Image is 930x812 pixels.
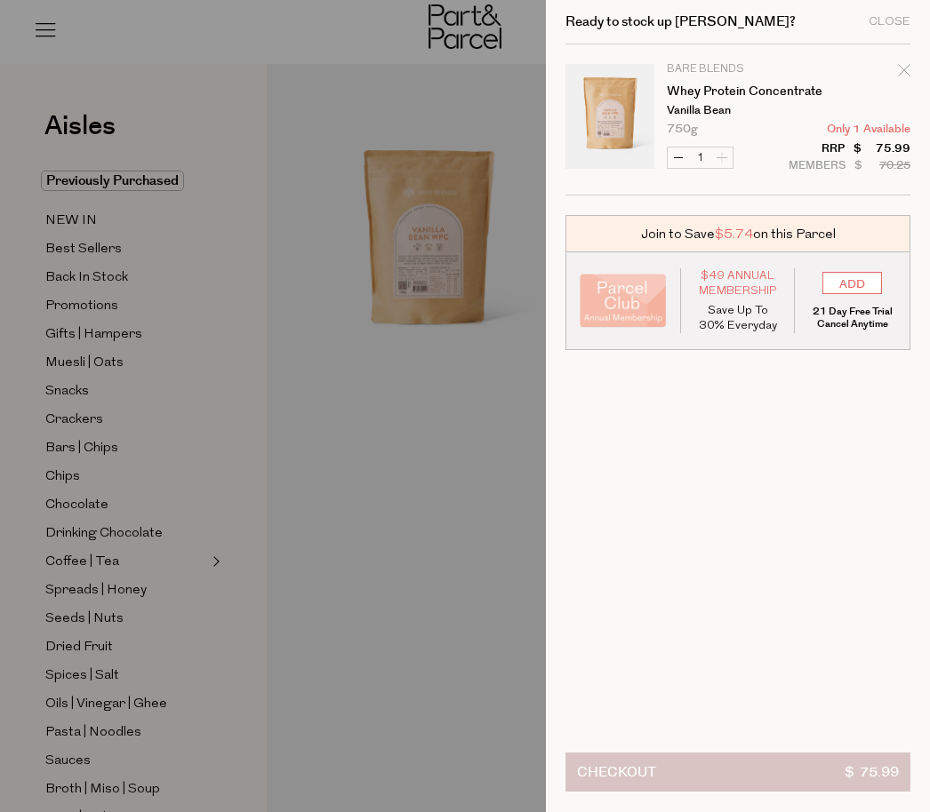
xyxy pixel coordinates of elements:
p: Vanilla Bean [667,105,805,116]
p: Save Up To 30% Everyday [694,303,782,333]
p: Bare Blends [667,64,805,75]
span: 750g [667,123,698,135]
button: Checkout$ 75.99 [565,752,910,792]
span: Checkout [577,753,656,791]
div: Remove Whey Protein Concentrate [898,61,910,85]
span: $ 75.99 [845,753,899,791]
span: Only 1 Available [827,123,910,135]
input: ADD [822,272,882,294]
p: 21 Day Free Trial Cancel Anytime [808,306,896,330]
span: $49 Annual Membership [694,268,782,299]
input: QTY Whey Protein Concentrate [689,147,711,168]
a: Whey Protein Concentrate [667,85,805,98]
h2: Ready to stock up [PERSON_NAME]? [565,15,796,28]
span: $5.74 [715,225,753,243]
div: Join to Save on this Parcel [565,215,910,252]
div: Close [869,16,910,28]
